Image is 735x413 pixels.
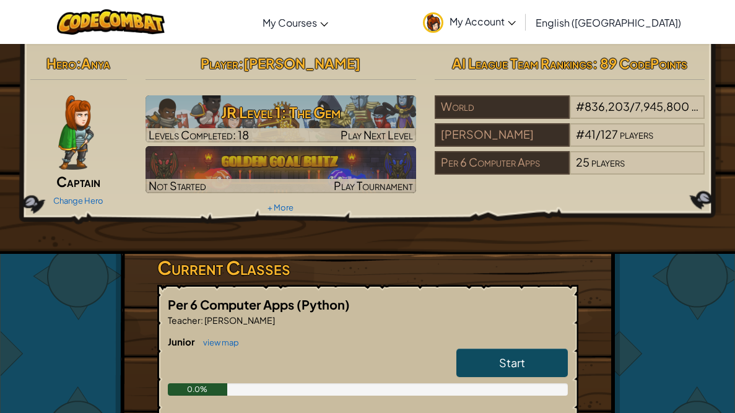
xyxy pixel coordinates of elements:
img: Golden Goal [146,146,416,193]
span: [PERSON_NAME] [203,315,275,326]
a: + More [267,202,294,212]
div: Per 6 Computer Apps [435,151,570,175]
span: Player [201,54,238,72]
img: JR Level 1: The Gem [146,95,416,142]
a: Play Next Level [146,95,416,142]
span: Start [499,355,525,370]
a: Per 6 Computer Apps25players [435,163,705,177]
div: World [435,95,570,119]
span: 25 [576,155,589,169]
span: Hero [46,54,76,72]
span: : 89 CodePoints [593,54,687,72]
span: English ([GEOGRAPHIC_DATA]) [536,16,681,29]
a: World#836,203/7,945,800players [435,107,705,121]
span: 127 [601,127,618,141]
span: 41 [585,127,596,141]
span: players [591,155,625,169]
span: 7,945,800 [635,99,689,113]
span: Junior [168,336,197,347]
span: # [576,127,585,141]
span: Not Started [149,178,206,193]
img: avatar [423,12,443,33]
a: My Courses [256,6,334,39]
h3: Current Classes [157,254,578,282]
span: Captain [56,173,100,190]
span: : [238,54,243,72]
span: # [576,99,585,113]
span: Anya [81,54,110,72]
img: CodeCombat logo [57,9,165,35]
div: [PERSON_NAME] [435,123,570,147]
span: / [630,99,635,113]
span: Teacher [168,315,201,326]
span: My Courses [263,16,317,29]
span: AI League Team Rankings [452,54,593,72]
span: My Account [450,15,516,28]
a: Change Hero [53,196,103,206]
a: My Account [417,2,522,41]
a: [PERSON_NAME]#41/127players [435,135,705,149]
span: Play Next Level [341,128,413,142]
a: view map [197,337,239,347]
span: players [620,127,653,141]
span: : [201,315,203,326]
a: Not StartedPlay Tournament [146,146,416,193]
span: [PERSON_NAME] [243,54,360,72]
span: (Python) [297,297,350,312]
span: Per 6 Computer Apps [168,297,297,312]
img: captain-pose.png [58,95,94,170]
div: 0.0% [168,383,228,396]
span: Levels Completed: 18 [149,128,249,142]
a: English ([GEOGRAPHIC_DATA]) [529,6,687,39]
span: : [76,54,81,72]
span: / [596,127,601,141]
h3: JR Level 1: The Gem [146,98,416,126]
span: Play Tournament [334,178,413,193]
span: 836,203 [585,99,630,113]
